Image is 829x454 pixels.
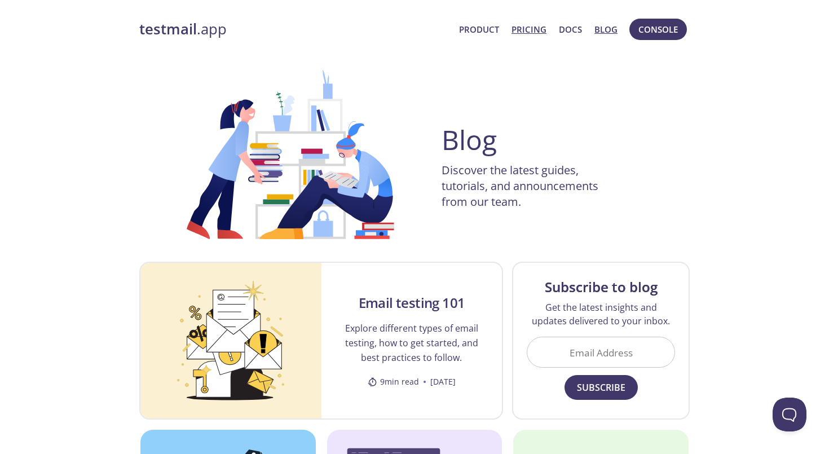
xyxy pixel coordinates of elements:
button: Console [629,19,687,40]
span: 9 min read [368,376,419,387]
button: Subscribe [565,375,638,400]
p: Discover the latest guides, tutorials, and announcements from our team. [442,162,622,210]
img: BLOG-HEADER [166,70,414,239]
time: [DATE] [430,376,456,387]
h1: Blog [442,126,497,153]
span: Console [638,22,678,37]
img: Email testing 101 [140,263,321,418]
a: Docs [559,22,582,37]
p: Explore different types of email testing, how to get started, and best practices to follow. [335,321,489,365]
p: Get the latest insights and updates delivered to your inbox. [527,301,675,328]
a: Email testing 101Email testing 101Explore different types of email testing, how to get started, a... [139,262,503,420]
h3: Subscribe to blog [545,278,658,296]
a: Blog [594,22,618,37]
strong: testmail [139,19,197,39]
h2: Email testing 101 [359,294,465,312]
a: testmail.app [139,20,450,39]
span: Subscribe [577,380,625,395]
a: Product [459,22,499,37]
a: Pricing [511,22,546,37]
iframe: Help Scout Beacon - Open [773,398,806,431]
